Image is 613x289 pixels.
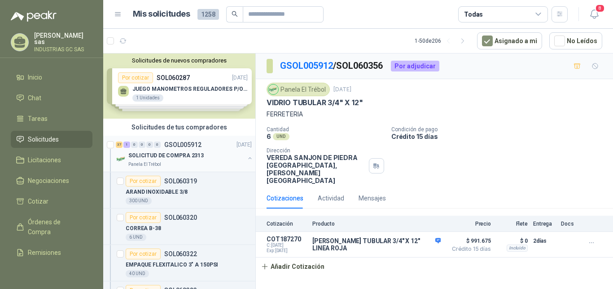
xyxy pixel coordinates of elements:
a: Negociaciones [11,172,92,189]
p: Dirección [267,147,365,154]
span: Exp: [DATE] [267,248,307,253]
div: 37 [116,142,123,148]
p: Cantidad [267,126,384,133]
p: SOL060319 [164,178,197,184]
div: 1 - 50 de 206 [415,34,470,48]
button: No Leídos [549,32,602,49]
p: SOL060322 [164,251,197,257]
span: Inicio [28,72,42,82]
span: 8 [595,4,605,13]
a: Inicio [11,69,92,86]
p: Flete [496,221,528,227]
p: Panela El Trébol [128,161,161,168]
div: Por adjudicar [391,61,439,71]
p: Docs [561,221,579,227]
p: $ 0 [496,236,528,246]
p: COT187270 [267,236,307,243]
span: C: [DATE] [267,243,307,248]
h1: Mis solicitudes [133,8,190,21]
span: $ 991.675 [446,236,491,246]
span: Remisiones [28,248,61,258]
div: 1 [123,142,130,148]
p: Crédito 15 días [391,133,609,140]
span: Cotizar [28,196,48,206]
a: 37 1 0 0 0 0 GSOL005912[DATE] Company LogoSOLICITUD DE COMPRA 2313Panela El Trébol [116,139,254,168]
a: Cotizar [11,193,92,210]
p: / SOL060356 [280,59,384,73]
a: GSOL005912 [280,60,333,71]
a: Órdenes de Compra [11,213,92,240]
a: Licitaciones [11,151,92,169]
p: Producto [312,221,441,227]
span: search [232,11,238,17]
p: [PERSON_NAME] TUBULAR 3/4" X 12" LINEA ROJA [312,237,441,252]
a: Por cotizarSOL060320CORREA B-386 UND [103,209,255,245]
div: Por cotizar [126,176,161,187]
p: CORREA B-38 [126,224,161,233]
div: 6 UND [126,234,146,241]
p: [DATE] [333,85,351,94]
p: 6 [267,133,271,140]
p: 2 días [533,236,556,246]
a: Por cotizarSOL060322EMPAQUE FLEXITALICO 3" A 150PSI40 UND [103,245,255,281]
p: VIDRIO TUBULAR 3/4" X 12" [267,98,363,107]
span: 1258 [197,9,219,20]
div: Por cotizar [126,249,161,259]
div: Todas [464,9,483,19]
div: 0 [139,142,145,148]
p: Entrega [533,221,556,227]
div: Por cotizar [126,212,161,223]
div: Solicitudes de nuevos compradoresPor cotizarSOL060287[DATE] JUEGO MANOMETROS REGULADORES P/OXIGEN... [103,53,255,119]
p: Condición de pago [391,126,609,133]
p: FERRETERIA [267,109,602,119]
button: 8 [586,6,602,22]
div: 0 [146,142,153,148]
div: Solicitudes de tus compradores [103,119,255,136]
span: Crédito 15 días [446,246,491,252]
p: INDUSTRIAS GC SAS [34,47,92,52]
a: Chat [11,89,92,107]
div: 40 UND [126,270,149,277]
span: Órdenes de Compra [28,217,84,237]
div: Panela El Trébol [267,83,330,96]
span: Chat [28,93,41,103]
span: Solicitudes [28,134,59,144]
div: Incluido [507,245,528,252]
p: ARAND INOXIDABLE 3/8 [126,188,188,196]
div: UND [273,133,289,140]
button: Solicitudes de nuevos compradores [107,57,252,64]
a: Por cotizarSOL060319ARAND INOXIDABLE 3/8300 UND [103,172,255,209]
div: 0 [131,142,138,148]
a: Solicitudes [11,131,92,148]
a: Tareas [11,110,92,127]
p: SOL060320 [164,214,197,221]
div: Mensajes [359,193,386,203]
div: Actividad [318,193,344,203]
div: Cotizaciones [267,193,303,203]
div: 0 [154,142,161,148]
a: Configuración [11,265,92,282]
div: 300 UND [126,197,152,205]
span: Licitaciones [28,155,61,165]
img: Company Logo [268,84,278,94]
p: Precio [446,221,491,227]
button: Añadir Cotización [256,258,329,276]
p: [PERSON_NAME] sas [34,32,92,45]
span: Negociaciones [28,176,69,186]
button: Asignado a mi [477,32,542,49]
img: Logo peakr [11,11,57,22]
p: Cotización [267,221,307,227]
p: VEREDA SANJON DE PIEDRA [GEOGRAPHIC_DATA] , [PERSON_NAME][GEOGRAPHIC_DATA] [267,154,365,184]
p: SOLICITUD DE COMPRA 2313 [128,151,204,160]
span: Tareas [28,114,48,124]
a: Remisiones [11,244,92,261]
p: EMPAQUE FLEXITALICO 3" A 150PSI [126,261,218,269]
p: GSOL005912 [164,142,201,148]
p: [DATE] [236,141,252,149]
img: Company Logo [116,154,127,165]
